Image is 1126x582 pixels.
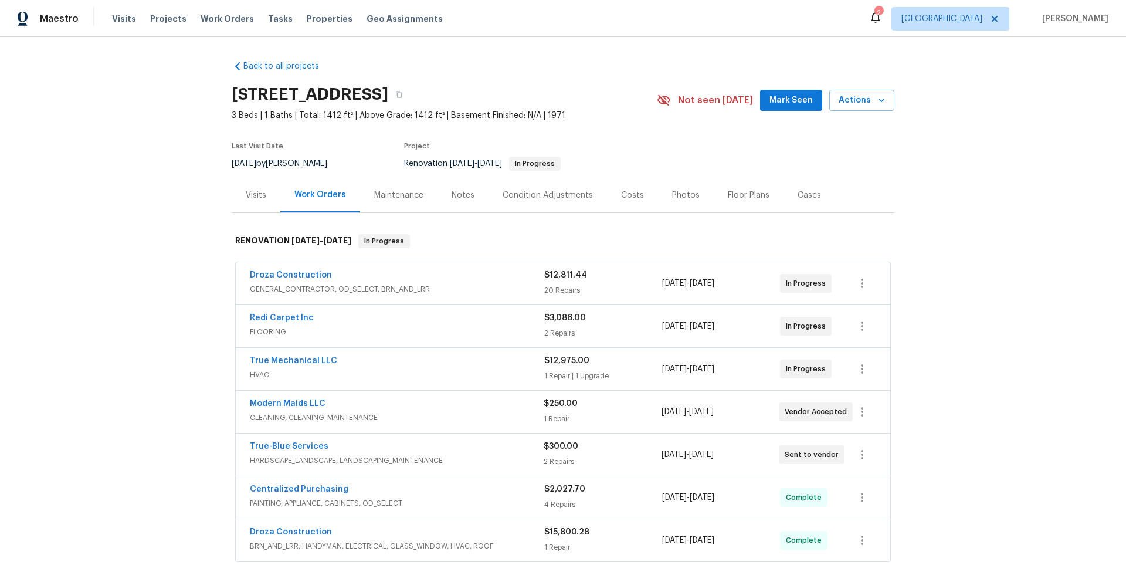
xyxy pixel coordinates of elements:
[450,160,502,168] span: -
[250,271,332,279] a: Droza Construction
[40,13,79,25] span: Maestro
[510,160,559,167] span: In Progress
[662,320,714,332] span: -
[250,326,544,338] span: FLOORING
[689,451,714,459] span: [DATE]
[544,400,578,408] span: $250.00
[232,222,894,260] div: RENOVATION [DATE]-[DATE]In Progress
[268,15,293,23] span: Tasks
[678,94,753,106] span: Not seen [DATE]
[544,413,661,425] div: 1 Repair
[503,190,593,201] div: Condition Adjustments
[544,327,662,339] div: 2 Repairs
[201,13,254,25] span: Work Orders
[250,528,332,536] a: Droza Construction
[786,492,826,503] span: Complete
[786,320,830,332] span: In Progress
[786,363,830,375] span: In Progress
[690,536,714,544] span: [DATE]
[874,7,883,19] div: 2
[544,499,662,510] div: 4 Repairs
[839,93,885,108] span: Actions
[786,534,826,546] span: Complete
[690,365,714,373] span: [DATE]
[250,540,544,552] span: BRN_AND_LRR, HANDYMAN, ELECTRICAL, GLASS_WINDOW, HVAC, ROOF
[662,451,686,459] span: [DATE]
[250,283,544,295] span: GENERAL_CONTRACTOR, OD_SELECT, BRN_AND_LRR
[662,493,687,502] span: [DATE]
[662,322,687,330] span: [DATE]
[250,412,544,424] span: CLEANING, CLEANING_MAINTENANCE
[250,400,325,408] a: Modern Maids LLC
[246,190,266,201] div: Visits
[544,485,585,493] span: $2,027.70
[690,322,714,330] span: [DATE]
[662,365,687,373] span: [DATE]
[452,190,474,201] div: Notes
[662,406,714,418] span: -
[689,408,714,416] span: [DATE]
[150,13,186,25] span: Projects
[690,279,714,287] span: [DATE]
[477,160,502,168] span: [DATE]
[901,13,982,25] span: [GEOGRAPHIC_DATA]
[450,160,474,168] span: [DATE]
[785,406,852,418] span: Vendor Accepted
[374,190,423,201] div: Maintenance
[544,271,587,279] span: $12,811.44
[544,456,661,468] div: 2 Repairs
[544,542,662,553] div: 1 Repair
[1037,13,1108,25] span: [PERSON_NAME]
[798,190,821,201] div: Cases
[544,370,662,382] div: 1 Repair | 1 Upgrade
[359,235,409,247] span: In Progress
[760,90,822,111] button: Mark Seen
[294,189,346,201] div: Work Orders
[544,314,586,322] span: $3,086.00
[250,455,544,466] span: HARDSCAPE_LANDSCAPE, LANDSCAPING_MAINTENANCE
[250,369,544,381] span: HVAC
[323,236,351,245] span: [DATE]
[662,363,714,375] span: -
[404,143,430,150] span: Project
[250,442,328,451] a: True-Blue Services
[728,190,769,201] div: Floor Plans
[232,89,388,100] h2: [STREET_ADDRESS]
[235,234,351,248] h6: RENOVATION
[769,93,813,108] span: Mark Seen
[786,278,830,289] span: In Progress
[662,536,687,544] span: [DATE]
[250,357,337,365] a: True Mechanical LLC
[232,157,341,171] div: by [PERSON_NAME]
[232,143,283,150] span: Last Visit Date
[291,236,320,245] span: [DATE]
[250,485,348,493] a: Centralized Purchasing
[232,160,256,168] span: [DATE]
[404,160,561,168] span: Renovation
[250,314,314,322] a: Redi Carpet Inc
[785,449,843,461] span: Sent to vendor
[544,442,578,451] span: $300.00
[367,13,443,25] span: Geo Assignments
[662,408,686,416] span: [DATE]
[829,90,894,111] button: Actions
[662,534,714,546] span: -
[307,13,352,25] span: Properties
[621,190,644,201] div: Costs
[662,278,714,289] span: -
[232,60,344,72] a: Back to all projects
[662,449,714,461] span: -
[112,13,136,25] span: Visits
[291,236,351,245] span: -
[662,492,714,503] span: -
[690,493,714,502] span: [DATE]
[662,279,687,287] span: [DATE]
[544,357,589,365] span: $12,975.00
[672,190,700,201] div: Photos
[544,285,662,296] div: 20 Repairs
[232,110,657,121] span: 3 Beds | 1 Baths | Total: 1412 ft² | Above Grade: 1412 ft² | Basement Finished: N/A | 1971
[250,498,544,509] span: PAINTING, APPLIANCE, CABINETS, OD_SELECT
[544,528,589,536] span: $15,800.28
